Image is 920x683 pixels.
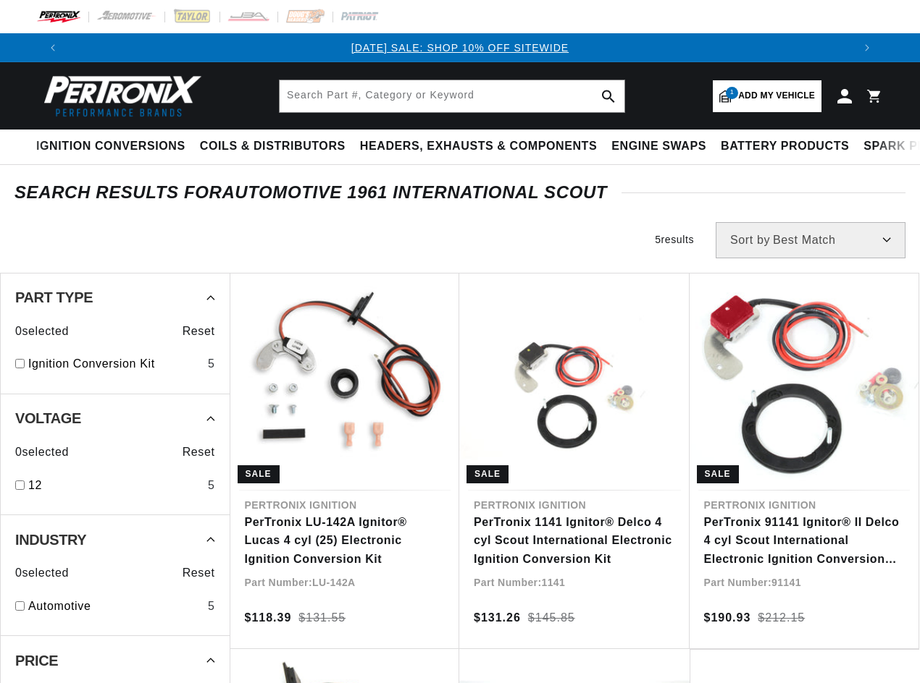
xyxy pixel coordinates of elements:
div: SEARCH RESULTS FOR Automotive 1961 International Scout [14,185,906,200]
button: Translation missing: en.sections.announcements.previous_announcement [38,33,67,62]
span: Engine Swaps [611,139,706,154]
span: Reset [183,322,215,341]
span: 5 results [655,234,694,245]
a: PerTronix 91141 Ignitor® II Delco 4 cyl Scout International Electronic Ignition Conversion Kit [704,513,905,569]
span: Reset [183,443,215,462]
span: Industry [15,533,86,547]
span: Voltage [15,411,81,425]
span: Battery Products [721,139,849,154]
span: Add my vehicle [738,89,815,103]
span: Sort by [730,234,770,246]
a: 12 [28,476,202,495]
span: Ignition Conversions [36,139,185,154]
span: 1 [726,87,738,99]
span: Price [15,653,58,668]
div: Announcement [67,40,853,56]
span: Part Type [15,290,93,305]
span: Coils & Distributors [200,139,346,154]
summary: Coils & Distributors [193,130,353,164]
summary: Ignition Conversions [36,130,193,164]
span: Headers, Exhausts & Components [360,139,597,154]
a: Automotive [28,597,202,616]
summary: Engine Swaps [604,130,714,164]
input: Search Part #, Category or Keyword [280,80,624,112]
a: [DATE] SALE: SHOP 10% OFF SITEWIDE [351,42,569,54]
div: 1 of 3 [67,40,853,56]
a: PerTronix 1141 Ignitor® Delco 4 cyl Scout International Electronic Ignition Conversion Kit [474,513,675,569]
div: 5 [208,597,215,616]
summary: Battery Products [714,130,856,164]
summary: Headers, Exhausts & Components [353,130,604,164]
button: search button [593,80,624,112]
a: 1Add my vehicle [713,80,821,112]
a: Ignition Conversion Kit [28,355,202,373]
span: 0 selected [15,322,69,341]
img: Pertronix [36,71,203,121]
a: PerTronix LU-142A Ignitor® Lucas 4 cyl (25) Electronic Ignition Conversion Kit [245,513,446,569]
div: 5 [208,476,215,495]
span: 0 selected [15,443,69,462]
span: Reset [183,564,215,582]
span: 0 selected [15,564,69,582]
div: 5 [208,355,215,373]
select: Sort by [716,222,906,258]
button: Translation missing: en.sections.announcements.next_announcement [853,33,882,62]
